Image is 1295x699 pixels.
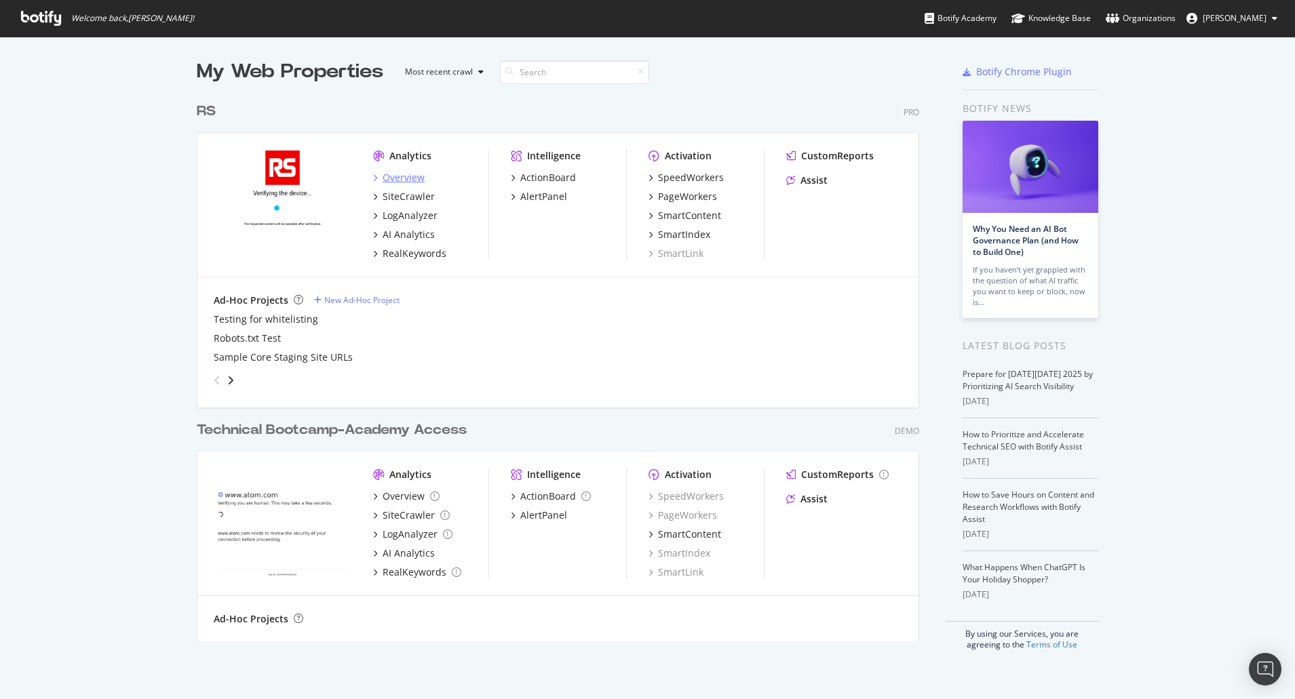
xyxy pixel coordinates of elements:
[649,228,710,241] a: SmartIndex
[314,294,400,306] a: New Ad-Hoc Project
[963,395,1099,407] div: [DATE]
[801,468,874,481] div: CustomReports
[197,102,216,121] div: RS
[197,102,221,121] a: RS
[1011,12,1091,25] div: Knowledge Base
[383,171,425,184] div: Overview
[527,468,581,481] div: Intelligence
[925,12,997,25] div: Botify Academy
[373,565,461,579] a: RealKeywords
[214,332,281,345] a: Robots.txt Test
[973,223,1079,258] a: Why You Need an AI Bot Governance Plan (and How to Build One)
[214,313,318,326] a: Testing for whitelisting
[405,68,473,76] div: Most recent crawl
[373,527,452,541] a: LogAnalyzer
[649,508,717,522] a: PageWorkers
[658,228,710,241] div: SmartIndex
[389,149,431,163] div: Analytics
[658,190,717,203] div: PageWorkers
[649,247,703,260] a: SmartLink
[963,101,1099,116] div: Botify news
[324,294,400,306] div: New Ad-Hoc Project
[649,490,724,503] a: SpeedWorkers
[373,209,438,222] a: LogAnalyzer
[963,121,1098,213] img: Why You Need an AI Bot Governance Plan (and How to Build One)
[963,428,1084,452] a: How to Prioritize and Accelerate Technical SEO with Botify Assist
[658,527,721,541] div: SmartContent
[214,351,353,364] a: Sample Core Staging Site URLs
[1026,639,1077,650] a: Terms of Use
[197,420,472,440] a: Technical Bootcamp-Academy Access
[520,171,576,184] div: ActionBoard
[658,171,724,184] div: SpeedWorkers
[214,294,288,307] div: Ad-Hoc Projects
[665,149,712,163] div: Activation
[649,527,721,541] a: SmartContent
[520,508,567,522] div: AlertPanel
[665,468,712,481] div: Activation
[800,492,828,506] div: Assist
[786,149,874,163] a: CustomReports
[383,228,435,241] div: AI Analytics
[649,546,710,560] a: SmartIndex
[1176,7,1288,29] button: [PERSON_NAME]
[373,490,440,503] a: Overview
[373,228,435,241] a: AI Analytics
[963,588,1099,601] div: [DATE]
[658,209,721,222] div: SmartContent
[383,190,435,203] div: SiteCrawler
[197,85,930,641] div: grid
[71,13,194,24] span: Welcome back, [PERSON_NAME] !
[511,508,567,522] a: AlertPanel
[373,546,435,560] a: AI Analytics
[1249,653,1281,685] div: Open Intercom Messenger
[963,338,1099,353] div: Latest Blog Posts
[649,209,721,222] a: SmartContent
[197,58,383,85] div: My Web Properties
[649,565,703,579] a: SmartLink
[208,370,226,391] div: angle-left
[800,174,828,187] div: Assist
[511,190,567,203] a: AlertPanel
[976,65,1072,79] div: Botify Chrome Plugin
[511,490,591,503] a: ActionBoard
[527,149,581,163] div: Intelligence
[373,247,446,260] a: RealKeywords
[801,149,874,163] div: CustomReports
[649,190,717,203] a: PageWorkers
[963,561,1085,585] a: What Happens When ChatGPT Is Your Holiday Shopper?
[383,490,425,503] div: Overview
[373,190,435,203] a: SiteCrawler
[520,490,576,503] div: ActionBoard
[511,171,576,184] a: ActionBoard
[786,492,828,506] a: Assist
[197,420,467,440] div: Technical Bootcamp-Academy Access
[946,621,1099,650] div: By using our Services, you are agreeing to the
[373,508,450,522] a: SiteCrawler
[383,527,438,541] div: LogAnalyzer
[786,174,828,187] a: Assist
[373,171,425,184] a: Overview
[520,190,567,203] div: AlertPanel
[394,61,489,83] button: Most recent crawl
[1203,12,1267,24] span: Brandon Shallenberger
[226,374,235,387] div: angle-right
[649,171,724,184] a: SpeedWorkers
[214,149,351,259] img: www.alliedelec.com
[389,468,431,481] div: Analytics
[214,468,351,578] img: Technical Bootcamp-Academy Access
[500,60,649,84] input: Search
[963,456,1099,468] div: [DATE]
[383,565,446,579] div: RealKeywords
[895,425,919,437] div: Demo
[904,106,919,118] div: Pro
[786,468,889,481] a: CustomReports
[973,264,1088,308] div: If you haven’t yet grappled with the question of what AI traffic you want to keep or block, now is…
